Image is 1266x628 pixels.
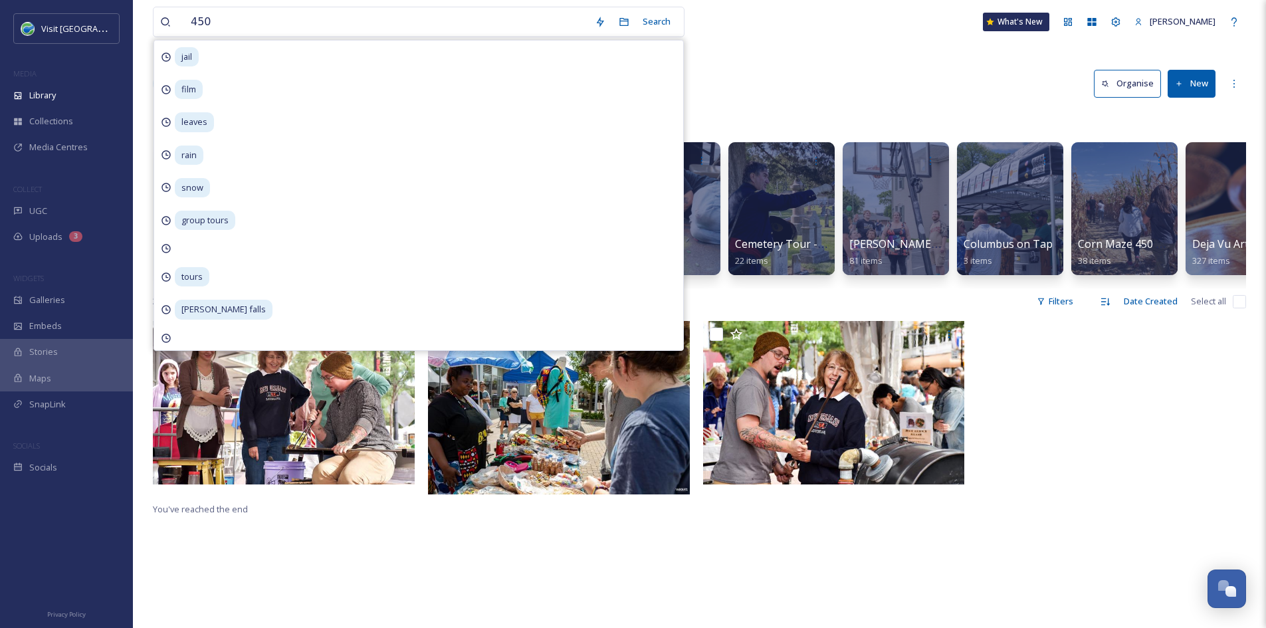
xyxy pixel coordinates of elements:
[175,300,272,319] span: [PERSON_NAME] falls
[1191,295,1226,308] span: Select all
[964,238,1053,266] a: Columbus on Tap3 items
[983,13,1049,31] a: What's New
[29,398,66,411] span: SnapLink
[849,238,994,266] a: [PERSON_NAME] All Star Day81 items
[175,267,209,286] span: tours
[69,231,82,242] div: 3
[1078,237,1186,251] span: Corn Maze 450 North
[47,610,86,619] span: Privacy Policy
[735,238,848,266] a: Cemetery Tour - BCHS22 items
[29,372,51,385] span: Maps
[41,22,191,35] span: Visit [GEOGRAPHIC_DATA] [US_STATE]
[175,112,214,132] span: leaves
[1192,255,1230,266] span: 327 items
[964,237,1053,251] span: Columbus on Tap
[184,7,588,37] input: Search your library
[153,503,248,515] span: You've reached the end
[849,255,883,266] span: 81 items
[47,605,86,621] a: Privacy Policy
[964,255,992,266] span: 3 items
[1208,570,1246,608] button: Open Chat
[29,89,56,102] span: Library
[29,346,58,358] span: Stories
[21,22,35,35] img: cvctwitlogo_400x400.jpg
[1030,288,1080,314] div: Filters
[1168,70,1215,97] button: New
[428,321,690,494] img: Tony-V-d.JPG.jpg
[13,68,37,78] span: MEDIA
[153,321,415,485] img: 2997686_orig.jpg
[175,47,199,66] span: jail
[29,320,62,332] span: Embeds
[735,255,768,266] span: 22 items
[849,237,994,251] span: [PERSON_NAME] All Star Day
[1078,255,1111,266] span: 38 items
[13,273,44,283] span: WIDGETS
[13,441,40,451] span: SOCIALS
[1094,70,1168,97] a: Organise
[175,178,210,197] span: snow
[1150,15,1215,27] span: [PERSON_NAME]
[29,115,73,128] span: Collections
[1128,9,1222,35] a: [PERSON_NAME]
[1117,288,1184,314] div: Date Created
[636,9,677,35] div: Search
[703,321,965,485] img: 6208790_orig.jpg
[29,461,57,474] span: Socials
[13,184,42,194] span: COLLECT
[29,141,88,154] span: Media Centres
[175,146,203,165] span: rain
[1094,70,1161,97] button: Organise
[1078,238,1186,266] a: Corn Maze 450 North38 items
[29,205,47,217] span: UGC
[175,80,203,99] span: film
[29,231,62,243] span: Uploads
[153,295,175,308] span: 3 file s
[29,294,65,306] span: Galleries
[175,211,235,230] span: group tours
[735,237,848,251] span: Cemetery Tour - BCHS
